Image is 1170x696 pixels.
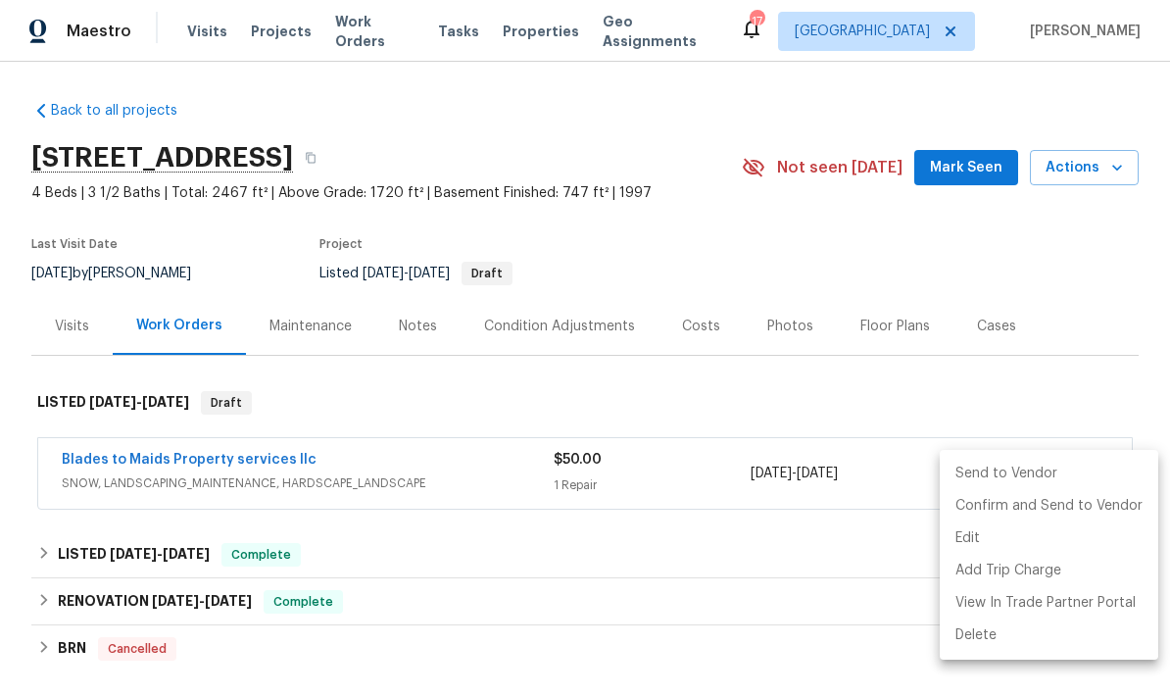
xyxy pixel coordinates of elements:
[940,458,1158,490] li: Send to Vendor
[940,522,1158,555] li: Edit
[940,555,1158,587] li: Add Trip Charge
[940,587,1158,620] li: View In Trade Partner Portal
[940,490,1158,522] li: Confirm and Send to Vendor
[940,620,1158,652] li: Delete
